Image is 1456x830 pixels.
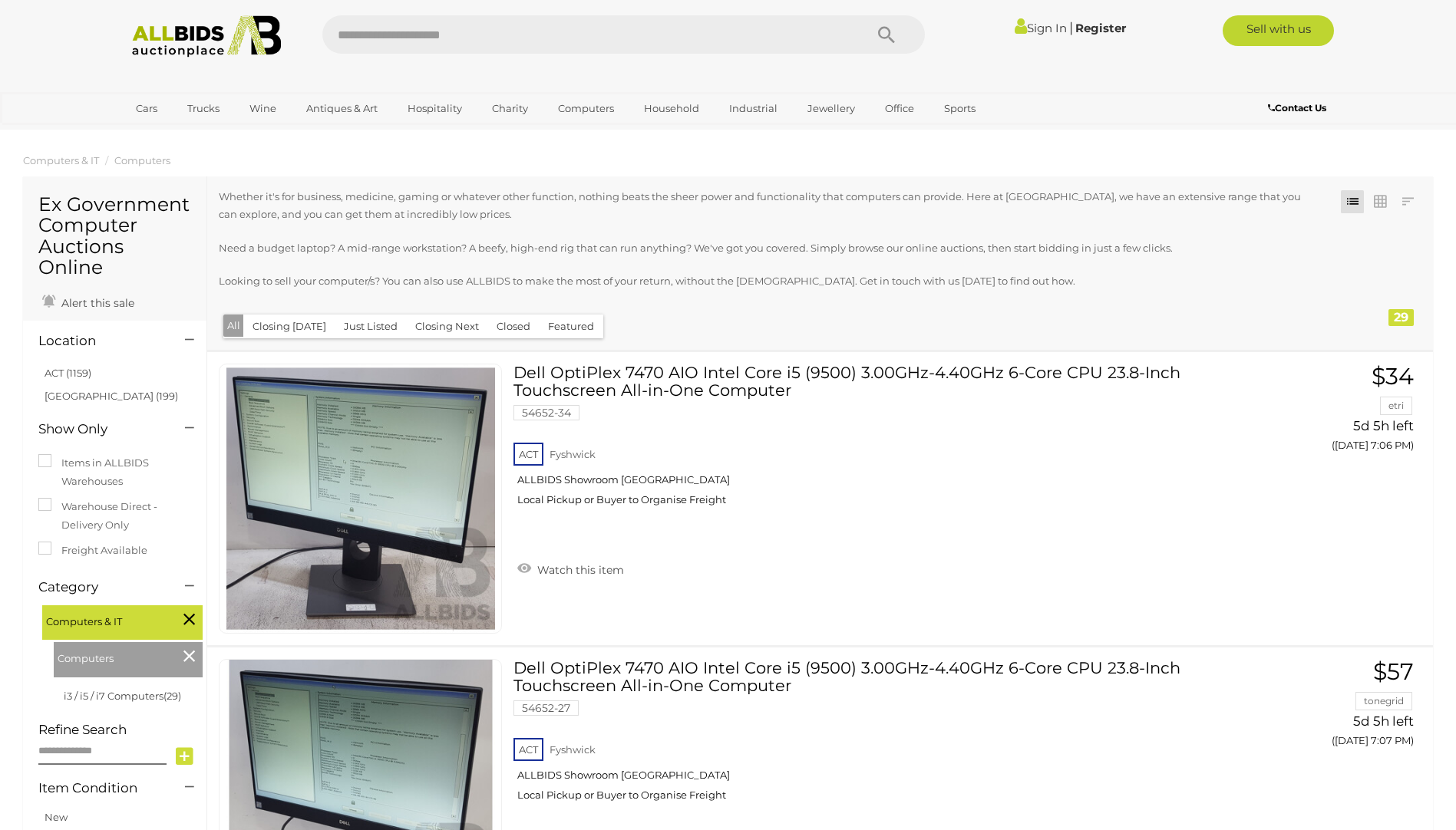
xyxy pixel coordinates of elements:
a: i3 / i5 / i7 Computers(29) [64,690,181,702]
h4: Item Condition [38,781,162,795]
a: Sports [934,96,986,121]
a: Computers [114,154,170,166]
h4: Show Only [38,422,162,436]
a: Register [1075,21,1126,35]
a: Industrial [719,96,787,121]
span: $57 [1373,657,1414,686]
a: Jewellery [797,96,865,121]
a: Alert this sale [38,290,138,313]
b: Contact Us [1268,102,1326,114]
a: $57 tonegrid 5d 5h left ([DATE] 7:07 PM) [1240,659,1418,755]
a: Sell with us [1223,15,1334,46]
a: Wine [239,96,286,121]
a: Computers [548,96,624,121]
a: Charity [482,96,538,121]
a: Cars [126,96,167,121]
span: Computers [58,646,173,667]
span: Watch this item [533,563,624,577]
a: [GEOGRAPHIC_DATA] [126,121,255,147]
span: Computers & IT [46,609,161,631]
button: Just Listed [335,315,407,338]
img: 54652-34a.jpg [226,364,495,633]
h1: Ex Government Computer Auctions Online [38,194,191,278]
a: Dell OptiPlex 7470 AIO Intel Core i5 (9500) 3.00GHz-4.40GHz 6-Core CPU 23.8-Inch Touchscreen All-... [525,659,1217,813]
a: [GEOGRAPHIC_DATA] (199) [45,390,178,402]
span: (29) [163,690,181,702]
span: Alert this sale [58,296,134,310]
a: ACT (1159) [45,367,91,379]
img: Allbids.com.au [124,15,290,58]
a: New [45,811,68,823]
a: Watch this item [513,557,628,580]
button: Closing Next [406,315,488,338]
button: Closing [DATE] [243,315,335,338]
a: Computers & IT [23,154,99,166]
div: 29 [1388,309,1414,326]
p: Looking to sell your computer/s? You can also use ALLBIDS to make the most of your return, withou... [219,272,1309,290]
label: Warehouse Direct - Delivery Only [38,498,191,534]
h4: Refine Search [38,723,203,737]
button: Closed [487,315,540,338]
p: Need a budget laptop? A mid-range workstation? A beefy, high-end rig that can run anything? We've... [219,239,1309,257]
a: Hospitality [398,96,472,121]
a: Sign In [1015,21,1067,35]
p: Whether it's for business, medicine, gaming or whatever other function, nothing beats the sheer p... [219,188,1309,224]
a: Office [875,96,924,121]
a: Contact Us [1268,100,1330,117]
a: Trucks [177,96,229,121]
button: Featured [539,315,603,338]
span: $34 [1372,362,1414,390]
h4: Location [38,334,162,348]
label: Freight Available [38,542,147,559]
label: Items in ALLBIDS Warehouses [38,454,191,490]
span: | [1069,19,1073,36]
a: Dell OptiPlex 7470 AIO Intel Core i5 (9500) 3.00GHz-4.40GHz 6-Core CPU 23.8-Inch Touchscreen All-... [525,364,1217,518]
button: All [223,315,244,337]
a: $34 etri 5d 5h left ([DATE] 7:06 PM) [1240,364,1418,459]
button: Search [848,15,925,54]
h4: Category [38,580,162,595]
a: Household [634,96,709,121]
a: Antiques & Art [296,96,388,121]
